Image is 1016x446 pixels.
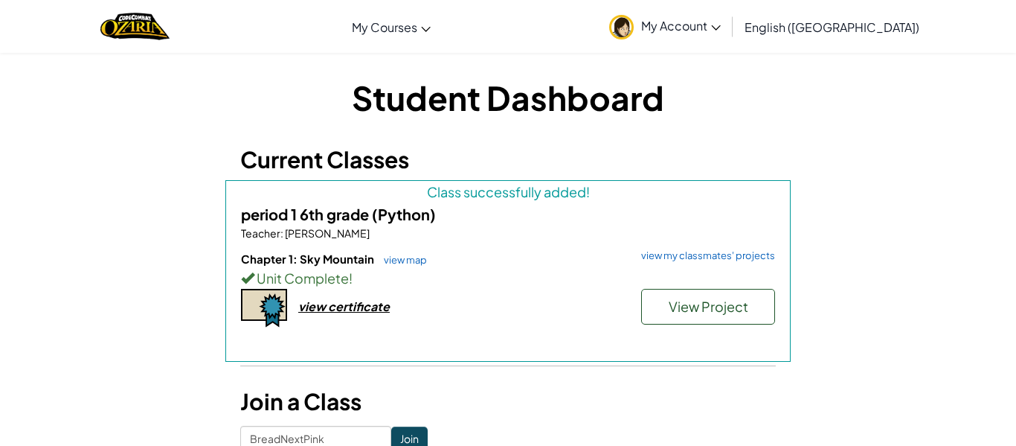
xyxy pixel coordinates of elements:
span: My Courses [352,19,417,35]
span: [PERSON_NAME] [283,226,370,240]
span: : [280,226,283,240]
a: English ([GEOGRAPHIC_DATA]) [737,7,927,47]
a: view certificate [241,299,390,314]
span: Unit Complete [254,270,349,287]
img: certificate-icon.png [241,289,287,328]
button: View Project [641,289,775,325]
a: Ozaria by CodeCombat logo [100,11,170,42]
a: view my classmates' projects [634,251,775,261]
a: My Courses [344,7,438,47]
div: Class successfully added! [241,181,775,203]
div: view certificate [298,299,390,314]
h3: Join a Class [240,385,776,418]
span: Teacher [241,226,280,240]
a: view map [376,254,427,266]
span: English ([GEOGRAPHIC_DATA]) [745,19,919,35]
span: (Python) [372,205,436,223]
span: period 1 6th grade [241,205,372,223]
img: Home [100,11,170,42]
img: avatar [609,15,634,39]
a: My Account [602,3,728,50]
span: My Account [641,18,721,34]
h3: Current Classes [240,143,776,176]
h1: Student Dashboard [240,74,776,121]
span: ! [349,270,353,287]
span: View Project [669,298,748,315]
span: Chapter 1: Sky Mountain [241,252,376,266]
